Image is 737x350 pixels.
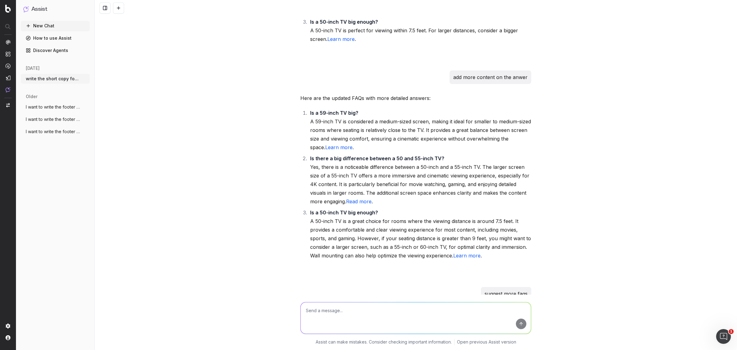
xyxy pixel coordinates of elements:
[308,109,531,152] li: A 59-inch TV is considered a medium-sized screen, making it ideal for smaller to medium-sized roo...
[21,114,90,124] button: I want to write the footer text. The foo
[21,21,90,31] button: New Chat
[6,51,10,57] img: Intelligence
[26,104,80,110] span: I want to write the footer text. The foo
[327,36,355,42] a: Learn more
[485,289,528,298] p: suggest more faqs
[21,46,90,55] a: Discover Agents
[21,102,90,112] button: I want to write the footer text. The foo
[729,329,734,334] span: 1
[6,75,10,80] img: Studio
[308,154,531,206] li: Yes, there is a noticeable difference between a 50-inch and a 55-inch TV. The larger screen size ...
[325,144,353,150] a: Learn more
[453,253,481,259] a: Learn more
[316,339,452,345] p: Assist can make mistakes. Consider checking important information.
[26,129,80,135] span: I want to write the footer text. The foo
[308,208,531,260] li: A 50-inch TV is a great choice for rooms where the viewing distance is around 7.5 feet. It provid...
[453,73,528,82] p: add more content on the anwer
[26,116,80,122] span: I want to write the footer text. The foo
[310,155,444,161] strong: Is there a big difference between a 50 and 55-inch TV?
[21,74,90,84] button: write the short copy for the url: https:
[310,19,378,25] strong: Is a 50-inch TV big enough?
[31,5,47,14] h1: Assist
[5,5,11,13] img: Botify logo
[346,198,372,205] a: Read more
[21,33,90,43] a: How to use Assist
[310,110,358,116] strong: Is a 59-inch TV big?
[716,329,731,344] iframe: Intercom live chat
[308,18,531,43] li: A 50-inch TV is perfect for viewing within 7.5 feet. For larger distances, consider a bigger scre...
[21,127,90,137] button: I want to write the footer text. The foo
[6,87,10,92] img: Assist
[457,339,516,345] a: Open previous Assist version
[26,93,37,100] span: older
[300,94,531,102] p: Here are the updated FAQs with more detailed answers:
[6,103,10,107] img: Switch project
[6,40,10,45] img: Analytics
[23,5,87,14] button: Assist
[6,63,10,69] img: Activation
[26,65,40,71] span: [DATE]
[26,76,80,82] span: write the short copy for the url: https:
[6,335,10,340] img: My account
[23,6,29,12] img: Assist
[6,324,10,328] img: Setting
[310,209,378,216] strong: Is a 50-inch TV big enough?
